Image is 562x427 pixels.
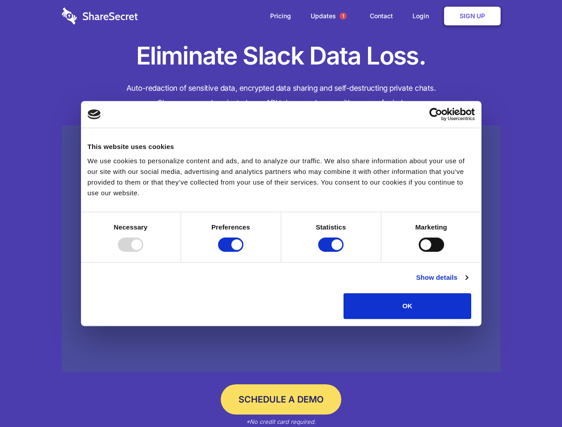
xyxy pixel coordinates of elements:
strong: Preferences [211,223,250,231]
strong: Statistics [316,223,346,231]
h1: Eliminate Slack Data Loss. [62,40,501,72]
a: Show details [416,272,468,283]
img: logo [88,109,101,119]
a: Wistia video thumbnail [62,125,501,372]
button: OK [344,293,471,319]
a: Contact [361,2,402,30]
strong: Necessary [114,223,148,231]
a: Usercentrics Cookiebot - opens in a new window [397,108,475,121]
h4: Auto-redaction of sensitive data, encrypted data sharing and self-destructing private chats. Shar... [62,81,501,110]
a: Sign Up [444,7,501,25]
img: logo-wordmark-white-trans-d4663122ce5f474addd5e946df7df03e33cb6a1c49d2221995e7729f52c070b2.svg [62,8,138,24]
span: 1 [340,12,347,20]
div: This website uses cookies [88,141,475,152]
a: Schedule a Demo [221,384,341,415]
a: Login [404,2,442,30]
strong: Marketing [415,223,447,231]
em: *No credit card required. [246,418,316,425]
a: Pricing [261,2,300,30]
div: We use cookies to personalize content and ads, and to analyze our traffic. We also share informat... [88,156,475,198]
